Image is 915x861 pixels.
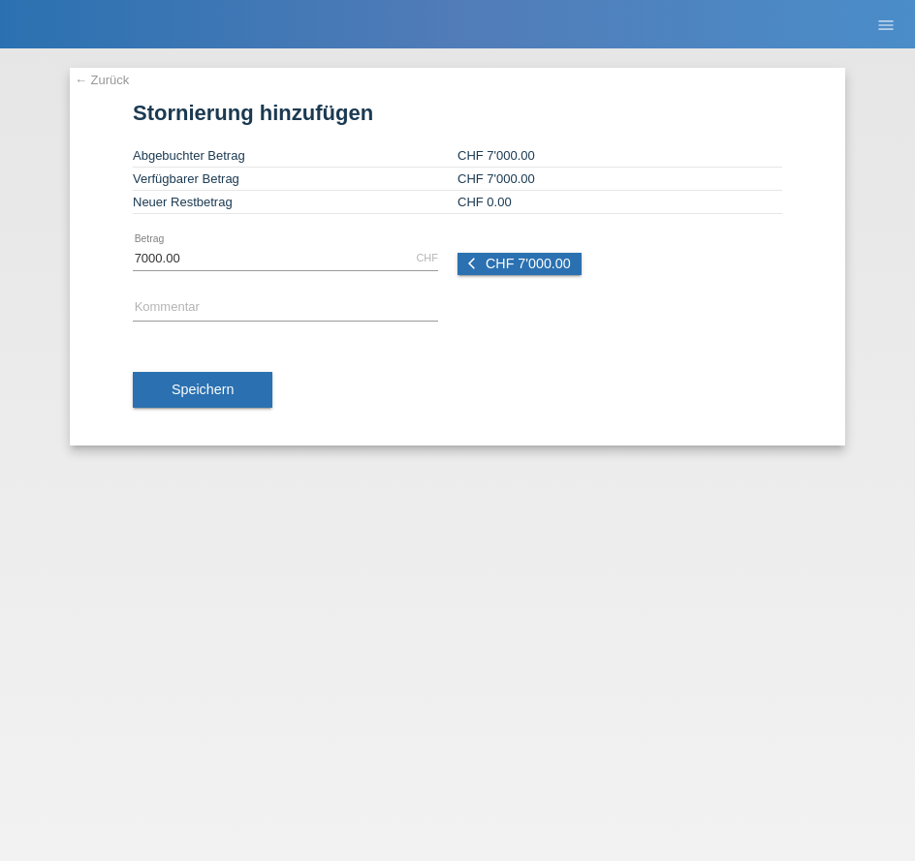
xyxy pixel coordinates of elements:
[133,101,782,125] h1: Stornierung hinzufügen
[457,195,512,209] span: CHF 0.00
[876,15,896,35] i: menu
[133,144,457,168] td: Abgebuchter Betrag
[172,382,234,397] span: Speichern
[486,256,571,271] span: CHF 7'000.00
[457,171,535,186] span: CHF 7'000.00
[133,191,457,214] td: Neuer Restbetrag
[133,168,457,191] td: Verfügbarer Betrag
[457,253,582,275] button: arrow_back_ios CHF 7'000.00
[416,252,438,263] div: CHF
[457,148,535,163] span: CHF 7'000.00
[468,257,482,270] i: arrow_back_ios
[75,73,129,87] a: ← Zurück
[133,372,272,409] button: Speichern
[867,18,905,30] a: menu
